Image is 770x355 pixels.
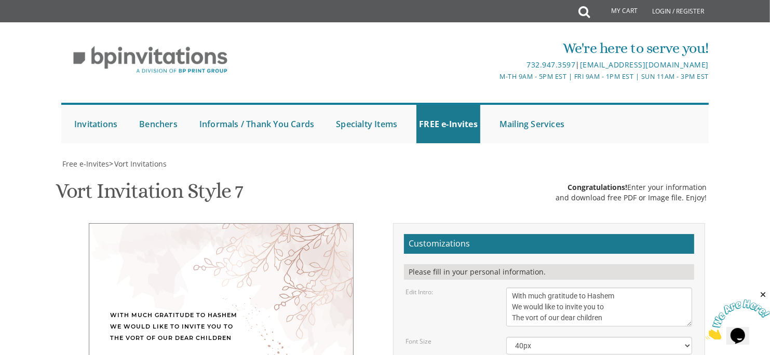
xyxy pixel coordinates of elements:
span: Congratulations! [568,182,627,192]
a: Vort Invitations [113,159,167,169]
a: Benchers [137,105,180,143]
a: 732.947.3597 [526,60,575,70]
div: M-Th 9am - 5pm EST | Fri 9am - 1pm EST | Sun 11am - 3pm EST [278,71,709,82]
div: | [278,59,709,71]
span: Vort Invitations [114,159,167,169]
label: Edit Intro: [406,288,433,296]
a: [EMAIL_ADDRESS][DOMAIN_NAME] [580,60,709,70]
span: Free e-Invites [62,159,109,169]
img: BP Invitation Loft [61,38,239,81]
a: Specialty Items [333,105,400,143]
a: FREE e-Invites [416,105,480,143]
a: My Cart [589,1,645,22]
textarea: With much gratitude to Hashem We would like to invite you to The vort of our dear children [506,288,692,326]
h1: Vort Invitation Style 7 [56,180,243,210]
a: Invitations [72,105,120,143]
div: We're here to serve you! [278,38,709,59]
div: Please fill in your personal information. [404,264,694,280]
a: Free e-Invites [61,159,109,169]
div: With much gratitude to Hashem We would like to invite you to The vort of our dear children [110,309,332,344]
a: Informals / Thank You Cards [197,105,317,143]
a: Mailing Services [497,105,567,143]
h2: Customizations [404,234,694,254]
div: and download free PDF or Image file. Enjoy! [556,193,707,203]
span: > [109,159,167,169]
div: Enter your information [556,182,707,193]
label: Font Size [406,337,431,346]
iframe: chat widget [706,290,770,339]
